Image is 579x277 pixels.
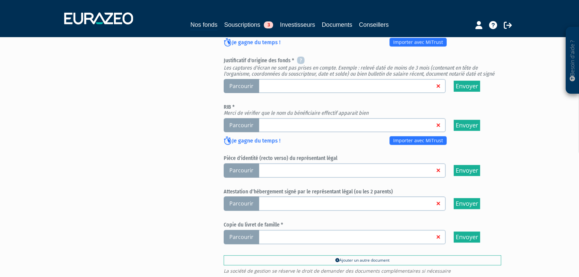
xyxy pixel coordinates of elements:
span: Parcourir [224,196,259,211]
p: Besoin d'aide ? [569,30,576,91]
a: Investisseurs [280,20,315,29]
h6: Pièce d'identité (recto verso) du représentant légal [224,155,501,161]
input: Envoyer [454,120,480,131]
h6: Attestation d’hébergement signé par le représentant légal (ou les 2 parents) [224,189,501,195]
input: Envoyer [454,198,480,209]
a: Souscriptions3 [224,20,273,29]
em: Les captures d'écran ne sont pas prises en compte. Exemple : relevé daté de moins de 3 mois (cont... [224,65,494,77]
img: 1732889491-logotype_eurazeo_blanc_rvb.png [64,12,133,24]
a: Documents [322,20,352,29]
input: Envoyer [454,165,480,176]
a: Ajouter un autre document [224,255,501,265]
span: Parcourir [224,79,259,93]
p: Je gagne du temps ! [224,38,280,47]
em: Merci de vérifier que le nom du bénéficiaire effectif apparait bien [224,110,368,116]
span: Parcourir [224,163,259,178]
a: Importer avec MiTrust [389,136,447,145]
input: Envoyer [454,232,480,243]
a: Conseillers [359,20,389,29]
a: Importer avec MiTrust [389,38,447,47]
span: 3 [264,21,273,28]
p: Je gagne du temps ! [224,137,280,146]
a: Nos fonds [190,20,217,30]
h6: RIB * [224,104,501,116]
span: La société de gestion se réserve le droit de demander des documents complémentaires si nécessaire [224,269,501,273]
span: Parcourir [224,230,259,244]
h6: Justificatif d'origine des fonds * [224,57,501,77]
h6: Copie du livret de famille * [224,222,501,228]
span: Parcourir [224,118,259,132]
input: Envoyer [454,81,480,92]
